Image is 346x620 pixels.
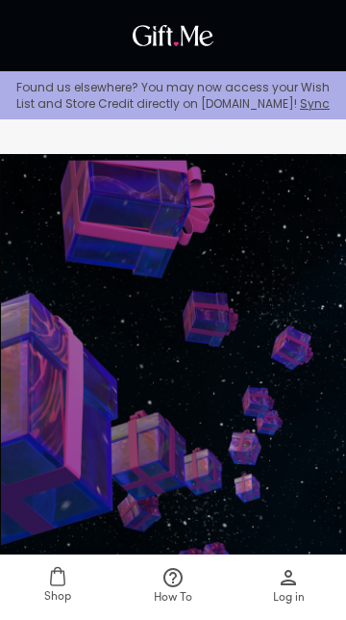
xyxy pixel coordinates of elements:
[273,589,305,607] span: Log in
[128,20,218,51] img: GiftMe Logo
[231,555,346,620] a: Log in
[15,79,331,112] p: Found us elsewhere? You may now access your Wish List and Store Credit directly on [DOMAIN_NAME]!
[44,588,71,607] span: Shop
[154,589,192,607] span: How To
[300,95,330,112] a: Sync
[115,555,231,620] a: How To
